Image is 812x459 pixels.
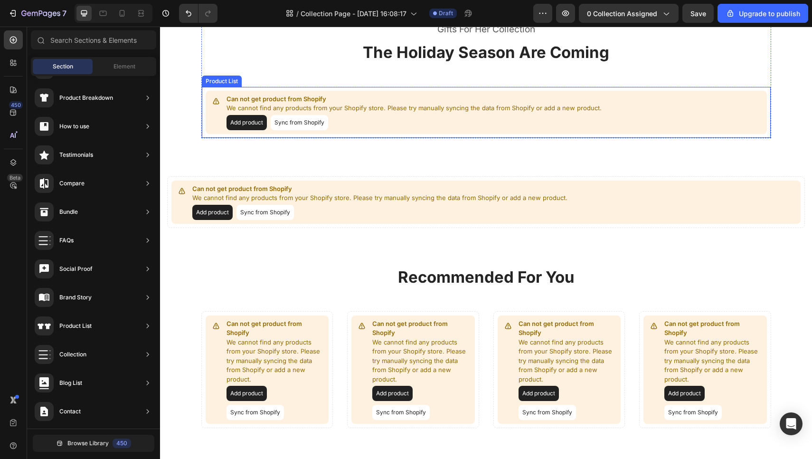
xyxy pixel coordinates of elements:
[359,359,399,374] button: Add product
[9,101,23,109] div: 450
[780,412,803,435] div: Open Intercom Messenger
[32,178,73,193] button: Add product
[66,293,165,311] p: Can not get product from Shopify
[504,293,603,311] p: Can not get product from Shopify
[42,16,610,36] p: The Holiday Season Are Coming
[212,359,253,374] button: Add product
[59,207,78,217] div: Bundle
[66,359,107,374] button: Add product
[113,439,131,448] div: 450
[113,62,135,71] span: Element
[32,158,407,167] p: Can not get product from Shopify
[66,88,107,104] button: Add product
[111,88,168,104] button: Sync from Shopify
[76,178,134,193] button: Sync from Shopify
[59,407,81,416] div: Contact
[33,435,154,452] button: Browse Library450
[296,9,299,19] span: /
[31,30,156,49] input: Search Sections & Elements
[212,293,311,311] p: Can not get product from Shopify
[59,350,86,359] div: Collection
[66,378,124,393] button: Sync from Shopify
[587,9,657,19] span: 0 collection assigned
[62,8,66,19] p: 7
[59,293,92,302] div: Brand Story
[66,77,442,86] p: We cannot find any products from your Shopify store. Please try manually syncing the data from Sh...
[718,4,808,23] button: Upgrade to publish
[439,9,453,18] span: Draft
[59,378,82,388] div: Blog List
[59,179,85,188] div: Compare
[59,93,113,103] div: Product Breakdown
[42,240,610,261] p: Recommended For You
[504,378,562,393] button: Sync from Shopify
[59,236,74,245] div: FAQs
[53,62,73,71] span: Section
[160,27,812,459] iframe: Design area
[32,167,407,176] p: We cannot find any products from your Shopify store. Please try manually syncing the data from Sh...
[579,4,679,23] button: 0 collection assigned
[59,122,89,131] div: How to use
[4,4,71,23] button: 7
[44,50,80,59] div: Product List
[359,293,457,311] p: Can not get product from Shopify
[179,4,217,23] div: Undo/Redo
[359,378,416,393] button: Sync from Shopify
[359,311,457,358] p: We cannot find any products from your Shopify store. Please try manually syncing the data from Sh...
[66,68,442,77] p: Can not get product from Shopify
[690,10,706,18] span: Save
[59,321,92,331] div: Product List
[212,311,311,358] p: We cannot find any products from your Shopify store. Please try manually syncing the data from Sh...
[59,264,93,274] div: Social Proof
[504,359,545,374] button: Add product
[726,9,800,19] div: Upgrade to publish
[504,311,603,358] p: We cannot find any products from your Shopify store. Please try manually syncing the data from Sh...
[59,150,93,160] div: Testimonials
[682,4,714,23] button: Save
[7,174,23,182] div: Beta
[212,378,270,393] button: Sync from Shopify
[66,311,165,358] p: We cannot find any products from your Shopify store. Please try manually syncing the data from Sh...
[301,9,406,19] span: Collection Page - [DATE] 16:08:17
[67,439,109,448] span: Browse Library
